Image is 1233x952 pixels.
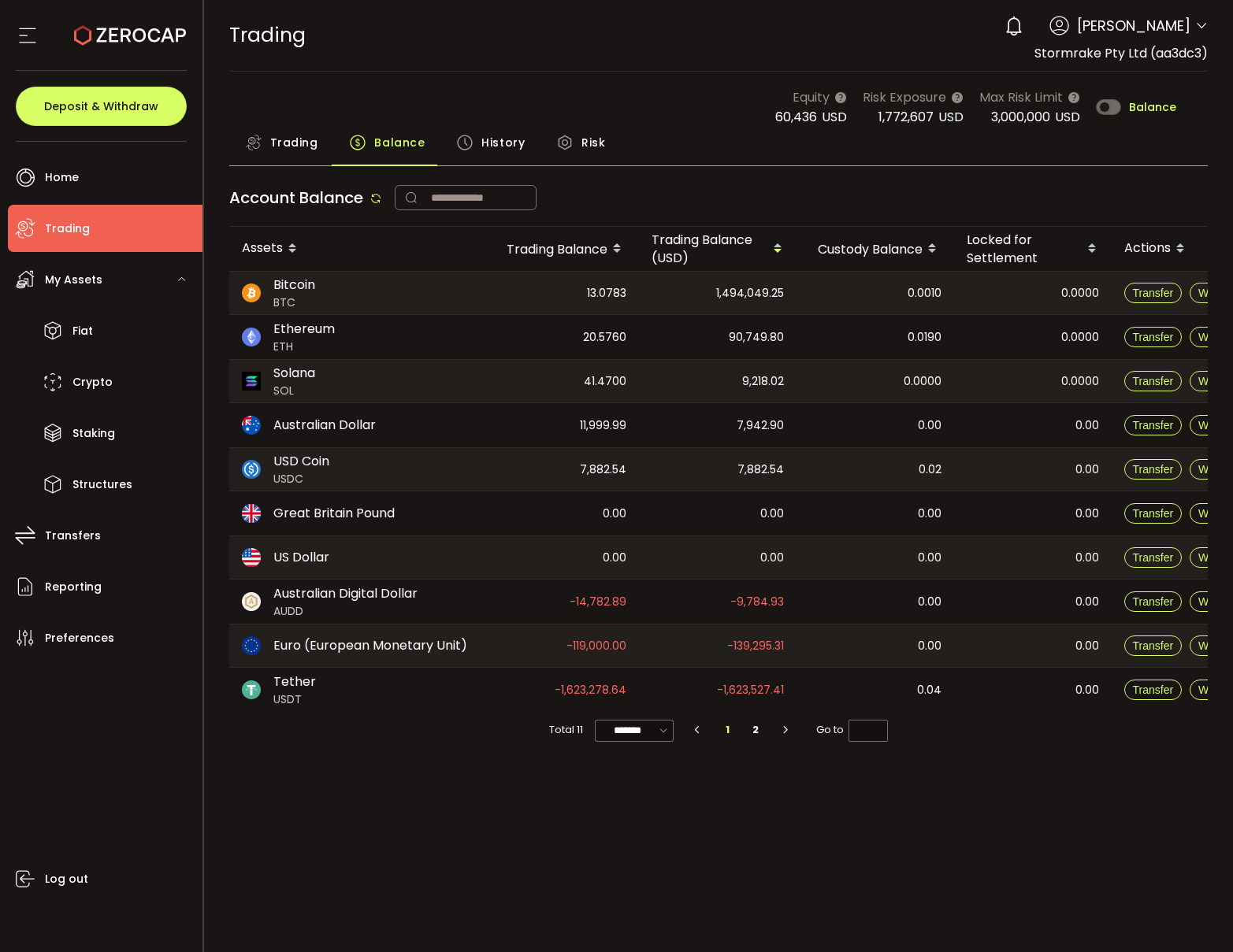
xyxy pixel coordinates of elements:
[242,416,261,435] img: aud_portfolio.svg
[1075,593,1099,611] span: 0.00
[1075,461,1099,479] span: 0.00
[273,584,418,603] span: Australian Digital Dollar
[1133,331,1174,343] span: Transfer
[583,328,626,346] span: 20.5760
[1061,284,1099,302] span: 0.0000
[639,231,797,267] div: Trading Balance (USD)
[716,284,784,302] span: 1,494,049.25
[1124,591,1183,612] button: Transfer
[1133,639,1174,652] span: Transfer
[727,637,784,655] span: -139,295.31
[1133,595,1174,608] span: Transfer
[580,417,626,435] span: 11,999.99
[742,372,784,391] span: 9,218.02
[737,417,784,435] span: 7,942.90
[878,108,934,126] span: 1,772,607
[918,593,941,611] span: 0.00
[904,372,941,391] span: 0.0000
[1124,459,1183,480] button: Transfer
[954,231,1112,267] div: Locked for Settlement
[45,524,101,547] span: Transfers
[918,549,941,567] span: 0.00
[717,681,784,699] span: -1,623,527.41
[1075,637,1099,655] span: 0.00
[991,108,1050,126] span: 3,000,000
[863,87,946,107] span: Risk Exposure
[273,603,418,620] span: AUDD
[242,636,261,655] img: eur_portfolio.svg
[938,108,964,126] span: USD
[713,719,741,741] li: 1
[273,452,329,471] span: USD Coin
[1129,102,1176,113] span: Balance
[1124,635,1183,656] button: Transfer
[273,672,316,691] span: Tether
[1124,503,1183,524] button: Transfer
[72,320,93,343] span: Fiat
[45,269,102,291] span: My Assets
[229,187,363,209] span: Account Balance
[242,328,261,346] img: eth_portfolio.svg
[44,101,158,112] span: Deposit & Withdraw
[917,681,941,699] span: 0.04
[242,592,261,611] img: zuPXiwguUFiBOIQyqLOiXsnnNitlx7q4LCwEbLHADjIpTka+Lip0HH8D0VTrd02z+wEAAAAASUVORK5CYII=
[273,471,329,487] span: USDC
[1124,680,1183,700] button: Transfer
[1133,463,1174,476] span: Transfer
[1075,549,1099,567] span: 0.00
[1124,547,1183,568] button: Transfer
[570,593,626,611] span: -14,782.89
[273,294,315,311] span: BTC
[822,108,847,126] span: USD
[72,473,132,496] span: Structures
[229,21,306,49] span: Trading
[566,637,626,655] span: -119,000.00
[273,416,376,435] span: Australian Dollar
[1077,15,1190,36] span: [PERSON_NAME]
[918,505,941,523] span: 0.00
[72,371,113,394] span: Crypto
[1133,419,1174,432] span: Transfer
[45,166,79,189] span: Home
[481,127,525,158] span: History
[1055,108,1080,126] span: USD
[908,328,941,346] span: 0.0190
[374,127,425,158] span: Balance
[270,127,318,158] span: Trading
[1061,372,1099,391] span: 0.0000
[45,627,114,650] span: Preferences
[918,637,941,655] span: 0.00
[273,636,467,655] span: Euro (European Monetary Unit)
[273,383,315,399] span: SOL
[775,108,817,126] span: 60,436
[242,548,261,567] img: usd_portfolio.svg
[584,372,626,391] span: 41.4700
[1045,782,1233,952] iframe: Chat Widget
[549,719,583,741] span: Total 11
[730,593,784,611] span: -9,784.93
[729,328,784,346] span: 90,749.80
[45,868,88,891] span: Log out
[793,87,830,107] span: Equity
[760,505,784,523] span: 0.00
[1124,371,1183,391] button: Transfer
[741,719,770,741] li: 2
[273,320,335,339] span: Ethereum
[242,283,261,302] img: btc_portfolio.svg
[979,87,1063,107] span: Max Risk Limit
[603,505,626,523] span: 0.00
[1133,287,1174,299] span: Transfer
[918,417,941,435] span: 0.00
[919,461,941,479] span: 0.02
[1124,415,1183,435] button: Transfer
[1133,375,1174,387] span: Transfer
[1124,327,1183,347] button: Transfer
[242,460,261,479] img: usdc_portfolio.svg
[242,680,261,699] img: usdt_portfolio.svg
[273,691,316,708] span: USDT
[1124,283,1183,303] button: Transfer
[45,576,102,598] span: Reporting
[581,127,605,158] span: Risk
[242,372,261,391] img: sol_portfolio.png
